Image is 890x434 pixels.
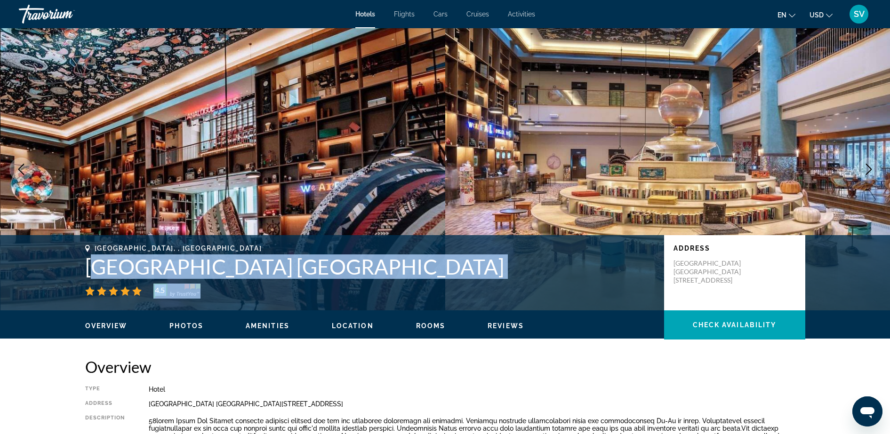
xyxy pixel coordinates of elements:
span: SV [854,9,865,19]
button: Overview [85,322,128,330]
button: Photos [169,322,203,330]
div: Type [85,386,125,393]
button: Location [332,322,374,330]
button: Reviews [488,322,524,330]
button: Amenities [246,322,289,330]
button: Check Availability [664,310,805,339]
span: Check Availability [693,321,777,329]
div: Address [85,400,125,408]
span: en [778,11,786,19]
a: Hotels [355,10,375,18]
button: User Menu [847,4,871,24]
a: Cruises [466,10,489,18]
a: Activities [508,10,535,18]
img: trustyou-badge-hor.svg [153,284,200,299]
button: Previous image [9,158,33,181]
a: Flights [394,10,415,18]
p: Address [674,245,796,252]
a: Travorium [19,2,113,26]
iframe: Poga, lai palaistu ziņojumapmaiņas logu [852,396,882,426]
button: Next image [857,158,881,181]
a: Cars [433,10,448,18]
h2: Overview [85,357,805,376]
span: [GEOGRAPHIC_DATA], , [GEOGRAPHIC_DATA] [95,245,262,252]
div: Hotel [149,386,805,393]
p: [GEOGRAPHIC_DATA] [GEOGRAPHIC_DATA][STREET_ADDRESS] [674,259,749,284]
div: 4.5 [151,284,169,296]
span: USD [810,11,824,19]
button: Rooms [416,322,446,330]
button: Change language [778,8,795,22]
h1: [GEOGRAPHIC_DATA] [GEOGRAPHIC_DATA] [85,254,655,279]
div: [GEOGRAPHIC_DATA] [GEOGRAPHIC_DATA][STREET_ADDRESS] [149,400,805,408]
button: Change currency [810,8,833,22]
